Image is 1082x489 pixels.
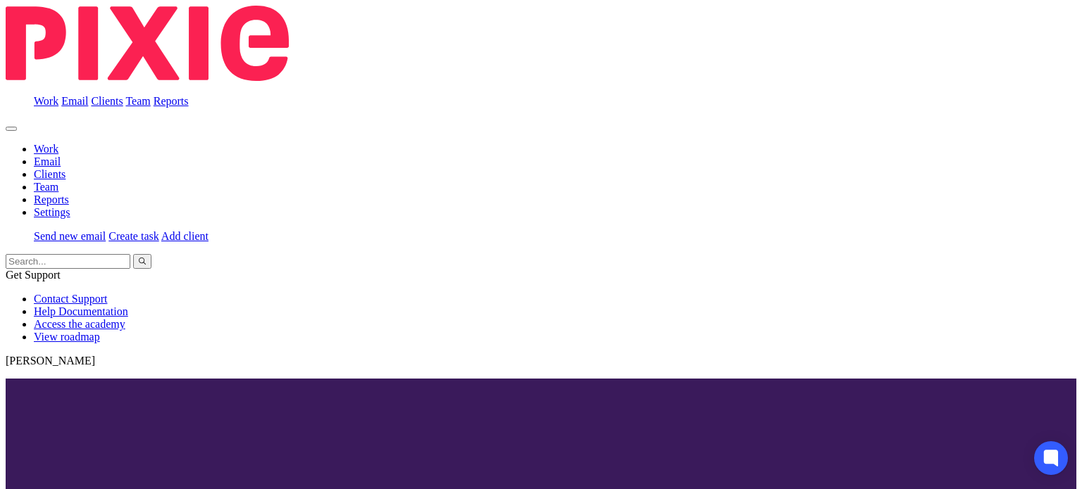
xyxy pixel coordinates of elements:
a: Send new email [34,230,106,242]
a: Work [34,95,58,107]
span: Get Support [6,269,61,281]
a: Reports [154,95,189,107]
a: Team [125,95,150,107]
a: Contact Support [34,293,107,305]
p: [PERSON_NAME] [6,355,1076,367]
a: Help Documentation [34,305,128,317]
a: View roadmap [34,331,100,343]
a: Work [34,143,58,155]
a: Reports [34,193,69,205]
a: Clients [91,95,123,107]
a: Settings [34,206,70,218]
input: Search [6,254,130,269]
a: Clients [34,168,66,180]
a: Create task [108,230,159,242]
a: Team [34,181,58,193]
a: Add client [161,230,209,242]
a: Email [34,155,61,167]
button: Search [133,254,151,269]
a: Email [61,95,88,107]
img: Pixie [6,6,289,81]
a: Access the academy [34,318,125,330]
